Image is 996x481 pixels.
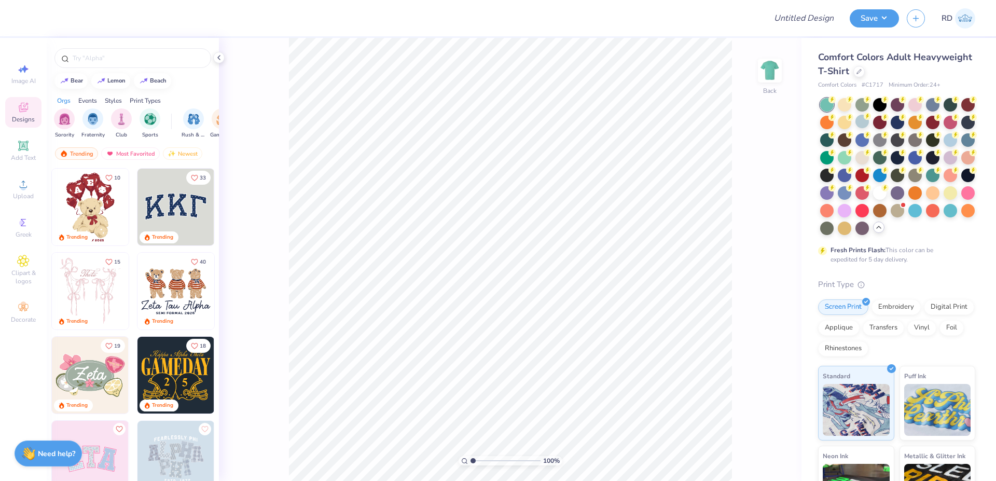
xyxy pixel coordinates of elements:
[763,86,777,95] div: Back
[818,279,975,291] div: Print Type
[210,108,234,139] div: filter for Game Day
[144,113,156,125] img: Sports Image
[101,339,125,353] button: Like
[137,337,214,414] img: b8819b5f-dd70-42f8-b218-32dd770f7b03
[101,171,125,185] button: Like
[107,78,126,84] div: lemon
[182,108,205,139] button: filter button
[91,73,130,89] button: lemon
[152,318,173,325] div: Trending
[200,259,206,265] span: 40
[54,108,75,139] button: filter button
[904,370,926,381] span: Puff Ink
[182,131,205,139] span: Rush & Bid
[150,78,167,84] div: beach
[128,169,205,245] img: e74243e0-e378-47aa-a400-bc6bcb25063a
[66,318,88,325] div: Trending
[942,8,975,29] a: RD
[111,108,132,139] button: filter button
[872,299,921,315] div: Embroidery
[140,108,160,139] div: filter for Sports
[60,78,68,84] img: trend_line.gif
[942,12,952,24] span: RD
[818,51,972,77] span: Comfort Colors Adult Heavyweight T-Shirt
[52,253,129,329] img: 83dda5b0-2158-48ca-832c-f6b4ef4c4536
[152,402,173,409] div: Trending
[137,253,214,329] img: a3be6b59-b000-4a72-aad0-0c575b892a6b
[66,402,88,409] div: Trending
[766,8,842,29] input: Untitled Design
[862,81,883,90] span: # C1717
[831,246,886,254] strong: Fresh Prints Flash:
[216,113,228,125] img: Game Day Image
[81,108,105,139] div: filter for Fraternity
[955,8,975,29] img: Rommel Del Rosario
[105,96,122,105] div: Styles
[52,337,129,414] img: 010ceb09-c6fc-40d9-b71e-e3f087f73ee6
[78,96,97,105] div: Events
[54,73,88,89] button: bear
[210,108,234,139] button: filter button
[57,96,71,105] div: Orgs
[101,255,125,269] button: Like
[5,269,41,285] span: Clipart & logos
[16,230,32,239] span: Greek
[52,169,129,245] img: 587403a7-0594-4a7f-b2bd-0ca67a3ff8dd
[186,171,211,185] button: Like
[823,370,850,381] span: Standard
[114,259,120,265] span: 15
[11,315,36,324] span: Decorate
[60,150,68,157] img: trending.gif
[140,108,160,139] button: filter button
[114,175,120,181] span: 10
[904,384,971,436] img: Puff Ink
[823,450,848,461] span: Neon Ink
[12,115,35,123] span: Designs
[200,343,206,349] span: 18
[152,233,173,241] div: Trending
[113,423,126,435] button: Like
[13,192,34,200] span: Upload
[137,169,214,245] img: 3b9aba4f-e317-4aa7-a679-c95a879539bd
[142,131,158,139] span: Sports
[823,384,890,436] img: Standard
[818,320,860,336] div: Applique
[116,131,127,139] span: Club
[163,147,202,160] div: Newest
[81,131,105,139] span: Fraternity
[130,96,161,105] div: Print Types
[889,81,940,90] span: Minimum Order: 24 +
[924,299,974,315] div: Digital Print
[140,78,148,84] img: trend_line.gif
[81,108,105,139] button: filter button
[97,78,105,84] img: trend_line.gif
[111,108,132,139] div: filter for Club
[106,150,114,157] img: most_fav.gif
[114,343,120,349] span: 19
[214,337,290,414] img: 2b704b5a-84f6-4980-8295-53d958423ff9
[134,73,171,89] button: beach
[128,337,205,414] img: d6d5c6c6-9b9a-4053-be8a-bdf4bacb006d
[759,60,780,81] img: Back
[186,255,211,269] button: Like
[87,113,99,125] img: Fraternity Image
[863,320,904,336] div: Transfers
[71,78,83,84] div: bear
[128,253,205,329] img: d12a98c7-f0f7-4345-bf3a-b9f1b718b86e
[11,154,36,162] span: Add Text
[214,253,290,329] img: d12c9beb-9502-45c7-ae94-40b97fdd6040
[66,233,88,241] div: Trending
[831,245,958,264] div: This color can be expedited for 5 day delivery.
[116,113,127,125] img: Club Image
[850,9,899,28] button: Save
[939,320,964,336] div: Foil
[11,77,36,85] span: Image AI
[188,113,200,125] img: Rush & Bid Image
[101,147,160,160] div: Most Favorited
[182,108,205,139] div: filter for Rush & Bid
[543,456,560,465] span: 100 %
[38,449,75,459] strong: Need help?
[907,320,936,336] div: Vinyl
[55,147,98,160] div: Trending
[818,341,868,356] div: Rhinestones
